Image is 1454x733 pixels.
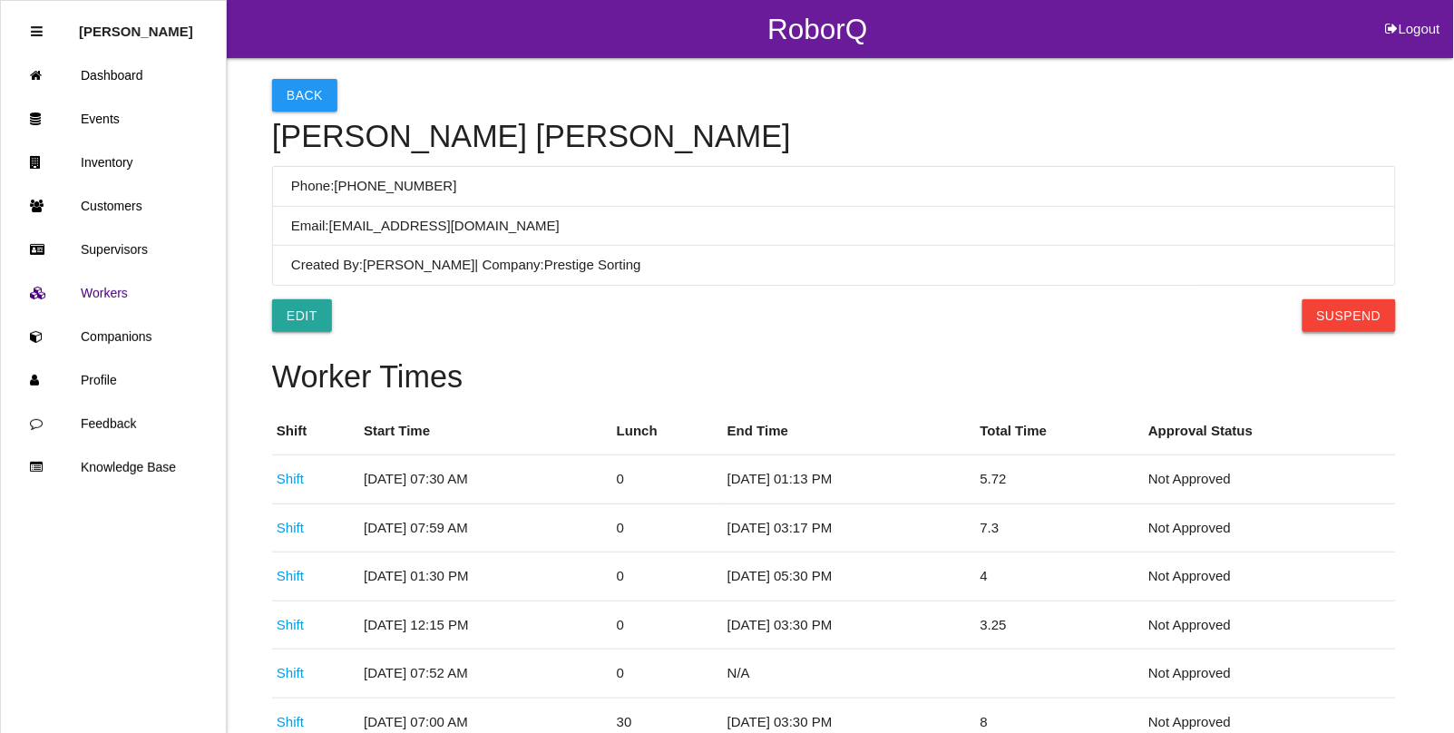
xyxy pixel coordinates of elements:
a: Edit [272,299,332,332]
td: [DATE] 07:52 AM [359,650,612,699]
td: 0 [612,503,723,552]
a: Dashboard [1,54,226,97]
a: Supervisors [1,228,226,271]
td: [DATE] 01:13 PM [723,455,976,504]
td: N/A [723,650,976,699]
td: 7.3 [976,503,1145,552]
a: Shift [277,714,304,729]
a: Knowledge Base [1,445,226,489]
li: Created By: [PERSON_NAME] | Company: Prestige Sorting [273,246,1395,285]
h4: [PERSON_NAME] [PERSON_NAME] [272,120,1396,154]
td: [DATE] 03:17 PM [723,503,976,552]
li: Phone: [PHONE_NUMBER] [273,167,1395,207]
th: Total Time [976,407,1145,455]
td: Not Approved [1144,455,1396,504]
div: Close [31,10,43,54]
button: Back [272,79,337,112]
li: Email: [EMAIL_ADDRESS][DOMAIN_NAME] [273,207,1395,247]
a: Shift [277,617,304,632]
td: [DATE] 05:30 PM [723,552,976,601]
a: Shift [277,665,304,680]
a: Shift [277,568,304,583]
td: Not Approved [1144,503,1396,552]
th: End Time [723,407,976,455]
td: Not Approved [1144,552,1396,601]
th: Start Time [359,407,612,455]
td: Not Approved [1144,601,1396,650]
td: 4 [976,552,1145,601]
td: 0 [612,455,723,504]
a: Workers [1,271,226,315]
td: 0 [612,601,723,650]
a: Profile [1,358,226,402]
p: Rosie Blandino [79,10,193,39]
td: [DATE] 12:15 PM [359,601,612,650]
td: 5.72 [976,455,1145,504]
th: Shift [272,407,359,455]
td: [DATE] 07:30 AM [359,455,612,504]
td: 0 [612,552,723,601]
td: 3.25 [976,601,1145,650]
a: Events [1,97,226,141]
td: Not Approved [1144,650,1396,699]
a: Shift [277,520,304,535]
td: [DATE] 03:30 PM [723,601,976,650]
td: [DATE] 01:30 PM [359,552,612,601]
button: Suspend [1303,299,1396,332]
a: Customers [1,184,226,228]
h4: Worker Times [272,360,1396,395]
a: Shift [277,471,304,486]
a: Inventory [1,141,226,184]
td: [DATE] 07:59 AM [359,503,612,552]
th: Approval Status [1144,407,1396,455]
a: Feedback [1,402,226,445]
a: Companions [1,315,226,358]
td: 0 [612,650,723,699]
th: Lunch [612,407,723,455]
